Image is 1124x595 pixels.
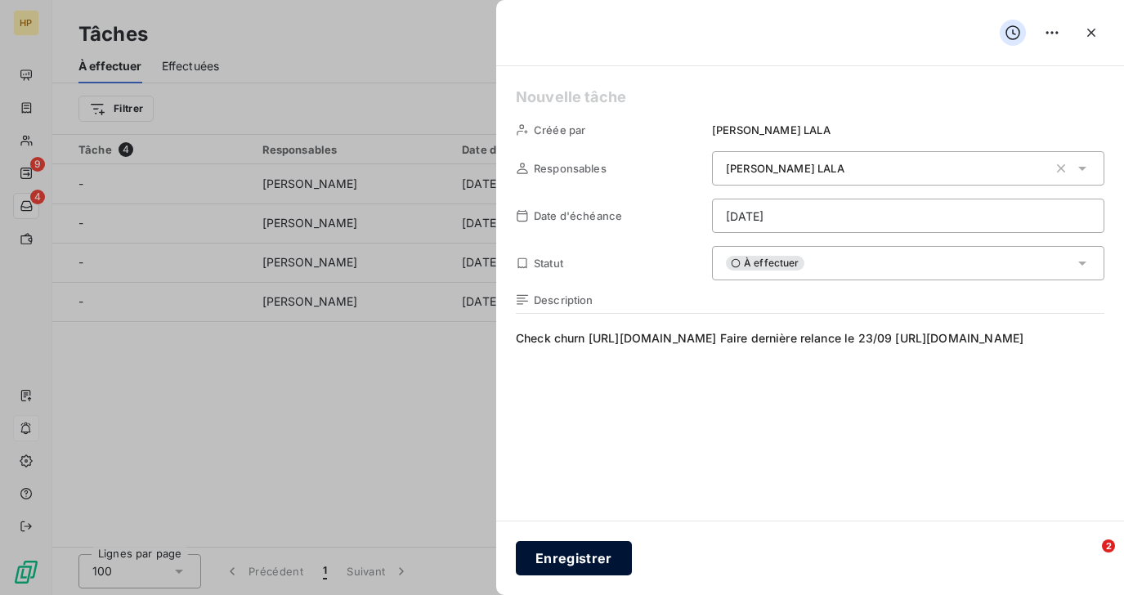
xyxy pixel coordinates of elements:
[534,209,622,222] span: Date d'échéance
[1068,539,1108,579] iframe: Intercom live chat
[726,162,844,175] span: [PERSON_NAME] LALA
[534,123,585,136] span: Créée par
[534,293,593,306] span: Description
[534,257,563,270] span: Statut
[712,123,831,136] span: [PERSON_NAME] LALA
[534,162,607,175] span: Responsables
[712,199,1104,233] input: placeholder
[516,541,632,575] button: Enregistrer
[726,256,804,271] span: À effectuer
[1102,539,1115,552] span: 2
